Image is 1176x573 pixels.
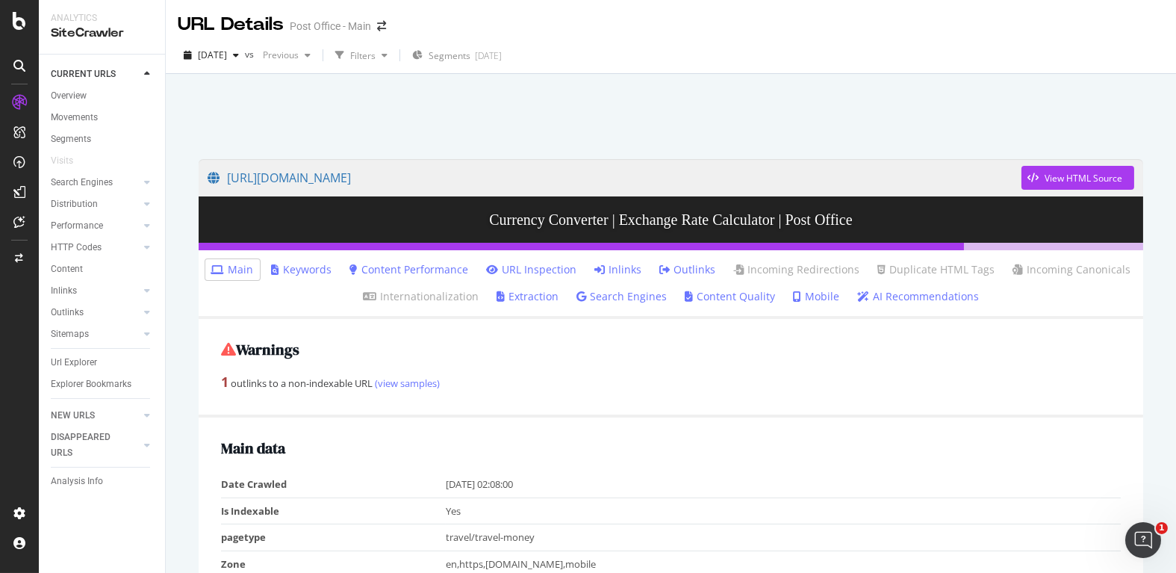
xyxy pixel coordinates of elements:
[51,131,91,147] div: Segments
[51,305,84,320] div: Outlinks
[51,110,98,126] div: Movements
[198,49,227,61] span: 2025 Oct. 6th
[221,373,228,391] strong: 1
[475,49,502,62] div: [DATE]
[257,43,317,67] button: Previous
[51,430,126,461] div: DISAPPEARED URLS
[51,88,87,104] div: Overview
[245,48,257,61] span: vs
[51,66,116,82] div: CURRENT URLS
[595,262,642,277] a: Inlinks
[51,283,77,299] div: Inlinks
[51,196,98,212] div: Distribution
[660,262,716,277] a: Outlinks
[1125,522,1161,558] iframe: Intercom live chat
[51,218,103,234] div: Performance
[51,196,140,212] a: Distribution
[1013,262,1131,277] a: Incoming Canonicals
[51,377,131,392] div: Explorer Bookmarks
[446,498,1121,524] td: Yes
[272,262,332,277] a: Keywords
[857,289,979,304] a: AI Recommendations
[51,240,102,255] div: HTTP Codes
[793,289,839,304] a: Mobile
[178,43,245,67] button: [DATE]
[51,12,153,25] div: Analytics
[497,289,559,304] a: Extraction
[377,21,386,31] div: arrow-right-arrow-left
[487,262,577,277] a: URL Inspection
[685,289,775,304] a: Content Quality
[51,261,83,277] div: Content
[51,261,155,277] a: Content
[51,153,88,169] a: Visits
[51,326,140,342] a: Sitemaps
[51,430,140,461] a: DISAPPEARED URLS
[429,49,470,62] span: Segments
[221,498,446,524] td: Is Indexable
[51,218,140,234] a: Performance
[221,471,446,498] td: Date Crawled
[446,471,1121,498] td: [DATE] 02:08:00
[257,49,299,61] span: Previous
[51,283,140,299] a: Inlinks
[51,408,140,424] a: NEW URLS
[178,12,284,37] div: URL Details
[373,377,440,390] a: (view samples)
[51,377,155,392] a: Explorer Bookmarks
[51,474,103,489] div: Analysis Info
[221,524,446,551] td: pagetype
[51,355,97,371] div: Url Explorer
[51,25,153,42] div: SiteCrawler
[221,440,1121,456] h2: Main data
[878,262,995,277] a: Duplicate HTML Tags
[221,341,1121,358] h2: Warnings
[51,175,140,191] a: Search Engines
[363,289,479,304] a: Internationalization
[51,110,155,126] a: Movements
[51,326,89,342] div: Sitemaps
[406,43,508,67] button: Segments[DATE]
[51,175,113,191] div: Search Engines
[1045,172,1122,185] div: View HTML Source
[350,49,376,62] div: Filters
[1156,522,1168,534] span: 1
[1021,166,1134,190] button: View HTML Source
[199,196,1143,243] h3: Currency Converter | Exchange Rate Calculator | Post Office
[221,373,1121,392] div: outlinks to a non-indexable URL
[51,153,73,169] div: Visits
[51,408,95,424] div: NEW URLS
[51,66,140,82] a: CURRENT URLS
[51,355,155,371] a: Url Explorer
[51,305,140,320] a: Outlinks
[208,159,1021,196] a: [URL][DOMAIN_NAME]
[211,262,254,277] a: Main
[329,43,393,67] button: Filters
[576,289,667,304] a: Search Engines
[51,88,155,104] a: Overview
[446,524,1121,551] td: travel/travel-money
[734,262,860,277] a: Incoming Redirections
[51,474,155,489] a: Analysis Info
[350,262,469,277] a: Content Performance
[290,19,371,34] div: Post Office - Main
[51,131,155,147] a: Segments
[51,240,140,255] a: HTTP Codes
